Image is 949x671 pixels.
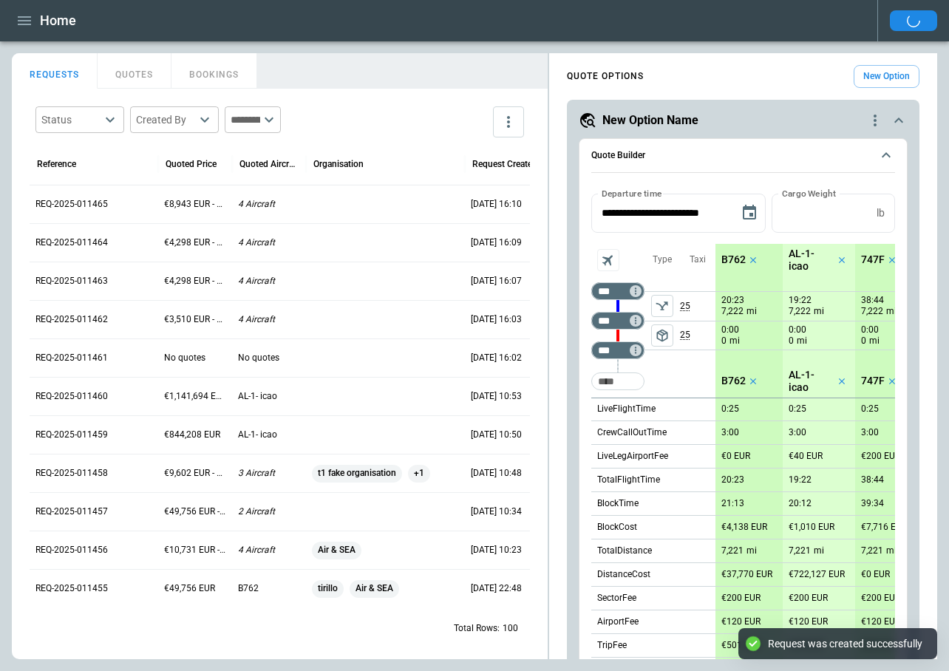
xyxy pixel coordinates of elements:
[721,253,746,266] p: B762
[35,544,152,556] p: REQ-2025-011456
[721,545,744,556] p: 7,221
[597,249,619,271] span: Aircraft selection
[789,248,834,273] p: AL-1- icao
[164,544,226,556] p: €10,731 EUR - €1,490,375 EUR
[735,198,764,228] button: Choose date, selected date is Sep 26, 2025
[597,616,639,628] p: AirportFee
[869,335,880,347] p: mi
[655,328,670,343] span: package_2
[35,313,152,326] p: REQ-2025-011462
[861,593,900,604] p: €200 EUR
[238,505,300,518] p: 2 Aircraft
[861,545,883,556] p: 7,221
[471,467,596,480] p: 29 Sep 2025 10:48
[789,593,828,604] p: €200 EUR
[312,531,361,569] span: Air & SEA
[721,640,761,651] p: €501 EUR
[12,53,98,89] button: REQUESTS
[861,375,885,387] p: 747F
[239,159,299,169] div: Quoted Aircraft
[164,275,226,287] p: €4,298 EUR - €244,312 EUR
[238,236,300,249] p: 4 Aircraft
[602,187,662,200] label: Departure time
[861,324,879,335] p: 0:00
[789,451,823,462] p: €40 EUR
[789,474,812,486] p: 19:22
[164,198,226,211] p: €8,943 EUR - €1,786,941 EUR
[597,545,652,557] p: TotalDistance
[721,474,744,486] p: 20:23
[789,545,811,556] p: 7,221
[721,375,746,387] p: B762
[789,369,834,394] p: AL-1- icao
[721,569,772,580] p: €37,770 EUR
[238,352,300,364] p: No quotes
[37,159,76,169] div: Reference
[597,450,668,463] p: LiveLegAirportFee
[721,498,744,509] p: 21:13
[312,454,402,492] span: t1 fake organisation
[238,390,300,403] p: AL-1- icao
[471,390,596,403] p: 29 Sep 2025 10:53
[721,427,739,438] p: 3:00
[680,292,715,321] p: 25
[471,429,596,441] p: 29 Sep 2025 10:50
[471,236,596,249] p: 29 Sep 2025 16:09
[471,275,596,287] p: 29 Sep 2025 16:07
[746,545,757,557] p: mi
[164,236,226,249] p: €4,298 EUR - €244,312 EUR
[721,403,739,415] p: 0:25
[35,467,152,480] p: REQ-2025-011458
[493,106,524,137] button: more
[729,335,740,347] p: mi
[861,305,883,318] p: 7,222
[35,275,152,287] p: REQ-2025-011463
[164,582,226,595] p: €49,756 EUR
[350,570,399,607] span: Air & SEA
[454,622,500,635] p: Total Rows:
[471,352,596,364] p: 29 Sep 2025 16:02
[721,335,727,347] p: 0
[238,544,300,556] p: 4 Aircraft
[591,151,645,160] h6: Quote Builder
[591,312,644,330] div: Too short
[789,522,834,533] p: €1,010 EUR
[312,570,344,607] span: tirillo
[680,321,715,350] p: 25
[861,253,885,266] p: 747F
[597,521,637,534] p: BlockCost
[651,324,673,347] button: left aligned
[164,429,226,441] p: €844,208 EUR
[721,593,761,604] p: €200 EUR
[602,112,698,129] h5: New Option Name
[164,313,226,326] p: €3,510 EUR - €244,312 EUR
[597,592,636,604] p: SectorFee
[814,305,824,318] p: mi
[238,275,300,287] p: 4 Aircraft
[35,505,152,518] p: REQ-2025-011457
[789,335,794,347] p: 0
[35,198,152,211] p: REQ-2025-011465
[472,159,594,169] div: Request Created At (UTC+3:00)
[164,352,226,364] p: No quotes
[136,112,195,127] div: Created By
[651,324,673,347] span: Type of sector
[797,335,807,347] p: mi
[597,474,660,486] p: TotalFlightTime
[866,112,884,129] div: quote-option-actions
[35,429,152,441] p: REQ-2025-011459
[41,112,101,127] div: Status
[591,282,644,300] div: Too short
[854,65,919,88] button: New Option
[35,390,152,403] p: REQ-2025-011460
[814,545,824,557] p: mi
[789,295,812,306] p: 19:22
[503,622,518,635] p: 100
[886,305,897,318] p: mi
[238,467,300,480] p: 3 Aircraft
[789,616,828,627] p: €120 EUR
[567,73,644,80] h4: QUOTE OPTIONS
[782,187,836,200] label: Cargo Weight
[651,295,673,317] button: left aligned
[789,324,806,335] p: 0:00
